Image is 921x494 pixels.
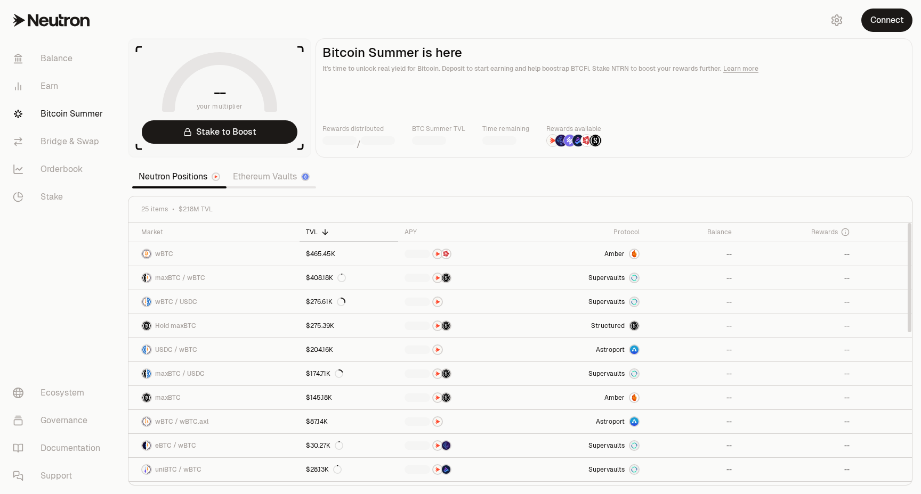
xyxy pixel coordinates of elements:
a: -- [646,410,738,433]
div: Protocol [532,228,640,236]
a: Bitcoin Summer [4,100,115,128]
a: maxBTC LogowBTC LogomaxBTC / wBTC [128,266,300,290]
a: Earn [4,72,115,100]
p: Rewards distributed [322,123,395,134]
a: NTRN [398,338,526,361]
a: wBTC LogowBTC [128,242,300,266]
a: Astroport [526,338,646,361]
button: NTRNStructured Points [405,368,520,379]
img: uniBTC Logo [142,465,146,474]
a: NTRN [398,410,526,433]
a: -- [646,266,738,290]
a: $465.45K [300,242,399,266]
span: 25 items [141,205,168,213]
a: -- [738,362,856,385]
span: Rewards [811,228,838,236]
a: maxBTC LogoHold maxBTC [128,314,300,337]
a: AmberAmber [526,386,646,409]
div: Balance [652,228,732,236]
a: NTRNStructured Points [398,266,526,290]
a: Documentation [4,434,115,462]
a: Ecosystem [4,379,115,407]
div: $145.18K [306,393,332,402]
a: $28.13K [300,458,399,481]
a: $174.71K [300,362,399,385]
img: Bedrock Diamonds [572,135,584,146]
span: Structured [591,322,625,330]
img: Structured Points [589,135,601,146]
span: maxBTC / wBTC [155,274,205,282]
a: wBTC LogoUSDC LogowBTC / USDC [128,290,300,314]
a: $87.14K [300,410,399,433]
span: Astroport [596,417,625,426]
span: Supervaults [588,441,625,450]
h1: -- [214,84,226,101]
p: Rewards available [546,123,602,134]
div: $87.14K [306,417,328,426]
a: NTRNStructured Points [398,314,526,337]
a: -- [646,290,738,314]
img: USDC Logo [147,298,151,306]
span: uniBTC / wBTC [155,465,201,474]
a: eBTC LogowBTC LogoeBTC / wBTC [128,434,300,457]
img: USDC Logo [142,345,146,354]
img: wBTC Logo [142,250,151,258]
a: Stake [4,183,115,211]
a: Governance [4,407,115,434]
span: Amber [604,393,625,402]
p: Time remaining [482,123,529,134]
a: $408.18K [300,266,399,290]
a: NTRNStructured Points [398,386,526,409]
div: / [322,134,395,151]
a: -- [738,386,856,409]
img: Supervaults [630,441,639,450]
span: wBTC / wBTC.axl [155,417,208,426]
img: maxBTC Logo [142,322,151,330]
a: StructuredmaxBTC [526,314,646,337]
img: Bedrock Diamonds [442,465,450,474]
img: NTRN [433,250,442,258]
a: maxBTC LogomaxBTC [128,386,300,409]
img: Structured Points [442,322,450,330]
a: -- [646,386,738,409]
img: USDC Logo [147,369,151,378]
img: Structured Points [442,274,450,282]
div: $465.45K [306,250,335,258]
a: $275.39K [300,314,399,337]
div: $28.13K [306,465,342,474]
img: NTRN [433,298,442,306]
img: NTRN [433,345,442,354]
button: NTRN [405,416,520,427]
a: -- [646,338,738,361]
a: USDC LogowBTC LogoUSDC / wBTC [128,338,300,361]
img: wBTC Logo [147,345,151,354]
a: -- [646,314,738,337]
img: maxBTC Logo [142,393,151,402]
a: maxBTC LogoUSDC LogomaxBTC / USDC [128,362,300,385]
img: maxBTC [630,322,639,330]
button: NTRNEtherFi Points [405,440,520,451]
img: NTRN [433,369,442,378]
div: APY [405,228,520,236]
img: EtherFi Points [555,135,567,146]
button: NTRNStructured Points [405,392,520,403]
a: Bridge & Swap [4,128,115,155]
a: SupervaultsSupervaults [526,290,646,314]
span: Supervaults [588,369,625,378]
span: Supervaults [588,465,625,474]
div: $408.18K [306,274,346,282]
a: Balance [4,45,115,72]
a: Astroport [526,410,646,433]
span: your multiplier [197,101,243,112]
button: NTRN [405,344,520,355]
span: eBTC / wBTC [155,441,196,450]
img: eBTC Logo [142,441,146,450]
span: maxBTC / USDC [155,369,205,378]
img: maxBTC Logo [142,274,146,282]
button: NTRN [405,297,520,307]
a: SupervaultsSupervaults [526,362,646,385]
img: Amber [630,393,639,402]
button: NTRNStructured Points [405,273,520,283]
img: Supervaults [630,274,639,282]
a: $30.27K [300,434,399,457]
